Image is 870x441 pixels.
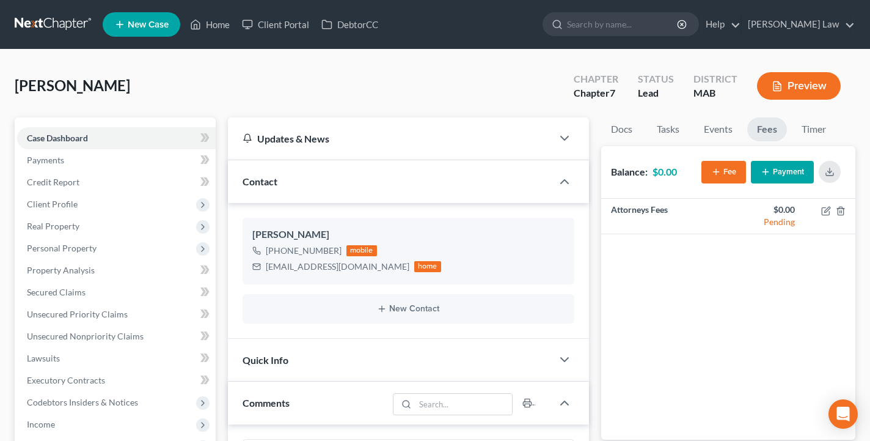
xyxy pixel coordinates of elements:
[647,117,689,141] a: Tasks
[738,204,795,216] div: $0.00
[611,166,648,177] strong: Balance:
[638,86,674,100] div: Lead
[15,76,130,94] span: [PERSON_NAME]
[27,287,86,297] span: Secured Claims
[601,199,728,234] td: Attorneys Fees
[792,117,836,141] a: Timer
[315,13,384,35] a: DebtorCC
[17,347,216,369] a: Lawsuits
[27,265,95,275] span: Property Analysis
[700,13,740,35] a: Help
[693,72,737,86] div: District
[693,86,737,100] div: MAB
[266,261,409,273] div: [EMAIL_ADDRESS][DOMAIN_NAME]
[243,397,290,409] span: Comments
[27,243,97,253] span: Personal Property
[243,354,288,366] span: Quick Info
[27,375,105,385] span: Executory Contracts
[27,177,79,187] span: Credit Report
[742,13,855,35] a: [PERSON_NAME] Law
[27,309,128,319] span: Unsecured Priority Claims
[652,166,677,177] strong: $0.00
[266,245,342,257] div: [PHONE_NUMBER]
[17,369,216,391] a: Executory Contracts
[27,331,144,341] span: Unsecured Nonpriority Claims
[17,127,216,149] a: Case Dashboard
[828,399,858,429] div: Open Intercom Messenger
[243,176,277,187] span: Contact
[184,13,236,35] a: Home
[757,72,841,100] button: Preview
[694,117,742,141] a: Events
[27,419,55,429] span: Income
[27,353,60,363] span: Lawsuits
[17,149,216,171] a: Payments
[610,87,615,98] span: 7
[701,161,746,183] button: Fee
[27,155,64,165] span: Payments
[415,394,512,415] input: Search...
[17,325,216,347] a: Unsecured Nonpriority Claims
[346,245,377,256] div: mobile
[27,221,79,231] span: Real Property
[17,171,216,193] a: Credit Report
[638,72,674,86] div: Status
[243,132,538,145] div: Updates & News
[252,228,565,242] div: [PERSON_NAME]
[574,86,618,100] div: Chapter
[574,72,618,86] div: Chapter
[252,304,565,314] button: New Contact
[751,161,814,183] button: Payment
[738,216,795,228] div: Pending
[236,13,315,35] a: Client Portal
[747,117,787,141] a: Fees
[601,117,642,141] a: Docs
[27,133,88,143] span: Case Dashboard
[128,20,169,29] span: New Case
[17,281,216,303] a: Secured Claims
[27,397,138,407] span: Codebtors Insiders & Notices
[414,261,441,272] div: home
[27,199,78,209] span: Client Profile
[17,303,216,325] a: Unsecured Priority Claims
[567,13,679,35] input: Search by name...
[17,259,216,281] a: Property Analysis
